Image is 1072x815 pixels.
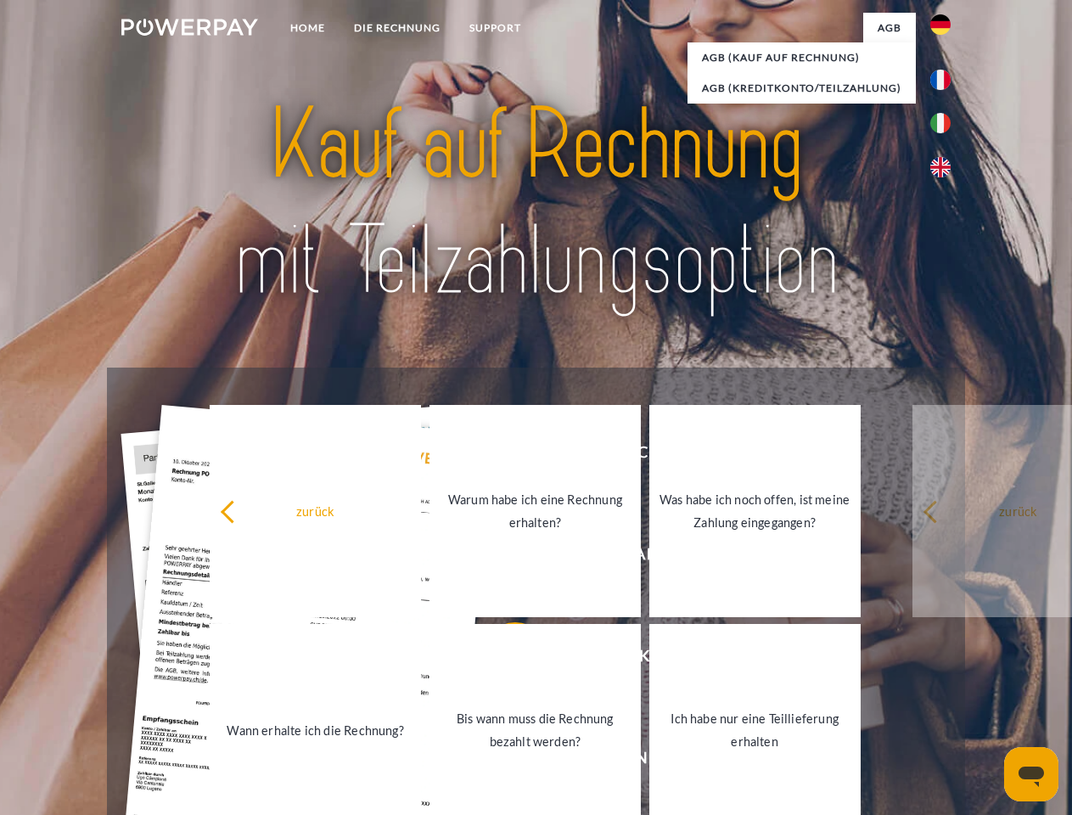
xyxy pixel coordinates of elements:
[649,405,861,617] a: Was habe ich noch offen, ist meine Zahlung eingegangen?
[220,499,411,522] div: zurück
[340,13,455,43] a: DIE RECHNUNG
[440,707,631,753] div: Bis wann muss die Rechnung bezahlt werden?
[1004,747,1058,801] iframe: Schaltfläche zum Öffnen des Messaging-Fensters
[220,718,411,741] div: Wann erhalte ich die Rechnung?
[455,13,536,43] a: SUPPORT
[121,19,258,36] img: logo-powerpay-white.svg
[276,13,340,43] a: Home
[930,70,951,90] img: fr
[162,81,910,325] img: title-powerpay_de.svg
[659,707,850,753] div: Ich habe nur eine Teillieferung erhalten
[659,488,850,534] div: Was habe ich noch offen, ist meine Zahlung eingegangen?
[930,113,951,133] img: it
[688,73,916,104] a: AGB (Kreditkonto/Teilzahlung)
[688,42,916,73] a: AGB (Kauf auf Rechnung)
[863,13,916,43] a: agb
[440,488,631,534] div: Warum habe ich eine Rechnung erhalten?
[930,14,951,35] img: de
[930,157,951,177] img: en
